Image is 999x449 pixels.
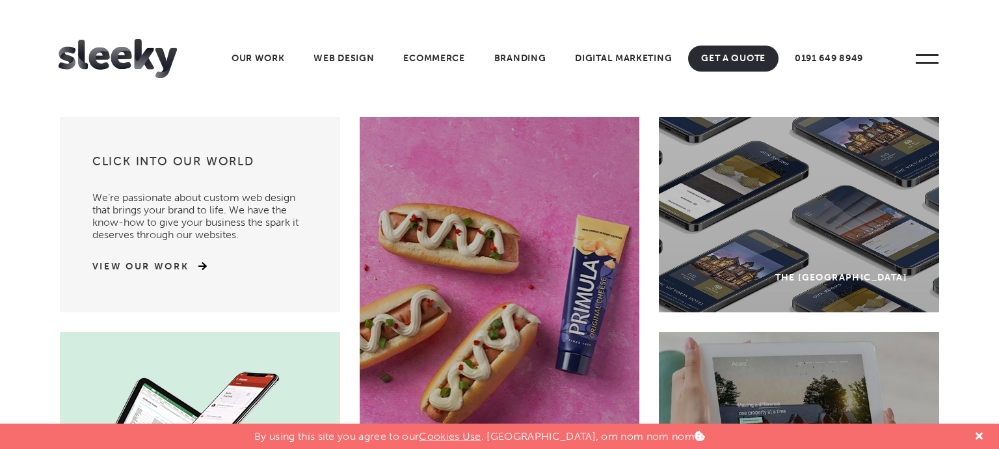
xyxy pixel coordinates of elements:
[254,424,705,442] p: By using this site you agree to our . [GEOGRAPHIC_DATA], om nom nom nom
[481,46,559,72] a: Branding
[390,46,477,72] a: Ecommerce
[782,46,876,72] a: 0191 649 8949
[92,260,189,273] a: View Our Work
[219,46,298,72] a: Our Work
[92,178,308,241] p: We’re passionate about custom web design that brings your brand to life. We have the know-how to ...
[419,430,481,442] a: Cookies Use
[92,154,308,178] h3: Click into our world
[659,117,939,312] a: The [GEOGRAPHIC_DATA]
[688,46,779,72] a: Get A Quote
[300,46,387,72] a: Web Design
[59,39,177,78] img: Sleeky Web Design Newcastle
[562,46,685,72] a: Digital Marketing
[775,272,907,283] div: The [GEOGRAPHIC_DATA]
[189,262,206,271] img: arrow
